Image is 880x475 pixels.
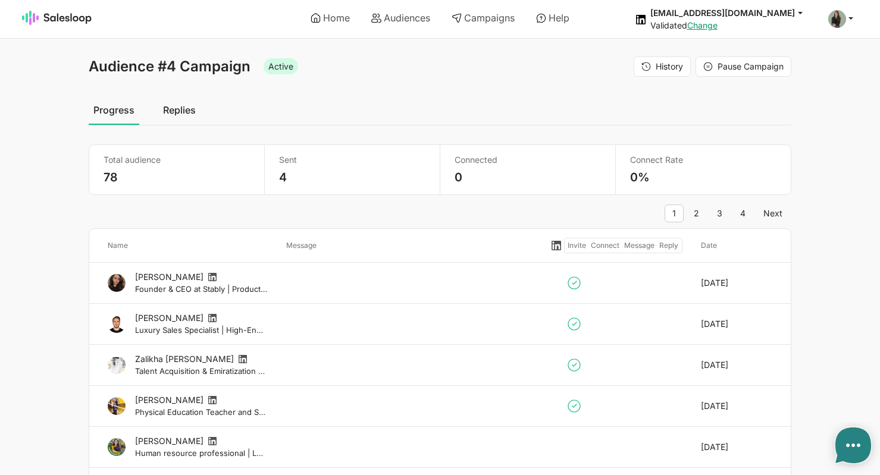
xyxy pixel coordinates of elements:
div: [DATE] [691,272,782,294]
p: Connect Rate [630,155,776,165]
span: 1 [665,205,684,222]
p: 78 [104,170,250,185]
a: 4 [732,205,753,222]
a: Pause Campaign [696,56,791,77]
a: [PERSON_NAME] [135,395,203,405]
div: Connect [588,240,622,251]
div: [DATE] [691,436,782,458]
small: Physical Education Teacher and Sports Coach [135,407,267,417]
div: Invite [566,240,589,251]
p: 4 [279,170,425,185]
p: Sent [279,155,425,165]
a: Replies [158,95,201,125]
div: [DATE] [691,313,782,335]
a: Home [302,8,358,28]
button: [EMAIL_ADDRESS][DOMAIN_NAME] [650,7,814,18]
a: Progress [89,95,139,125]
a: Change [687,20,718,30]
p: 0 [455,170,601,185]
a: [PERSON_NAME] [135,313,203,323]
small: Luxury Sales Specialist | High-End Timepieces Expert | Delivering Memorable Client Experiences [135,325,267,335]
img: Salesloop [22,11,92,25]
a: Audiences [363,8,439,28]
a: Next [756,205,790,222]
span: Pause Campaign [718,61,784,71]
small: Human resource professional | Learning and Development | Global Mobility | HR Systems and interna... [135,448,267,458]
a: 2 [686,205,707,222]
span: Audience #4 Campaign [89,58,250,75]
p: Connected [455,155,601,165]
div: Name [98,238,277,253]
div: Reply [657,240,681,251]
a: [PERSON_NAME] [135,272,203,282]
div: Validated [650,20,814,31]
div: Message [277,238,548,253]
button: History [634,56,691,77]
a: 3 [709,205,730,222]
a: Help [528,8,578,28]
div: [DATE] [691,354,782,376]
span: History [656,61,683,71]
p: 0% [630,170,776,185]
div: [DATE] [691,395,782,417]
span: Active [264,58,298,75]
small: Talent Acquisition & Emiratization Expert | Shaping the Future of Emirati Talent | Driving Strate... [135,366,267,376]
small: Founder & CEO at Stably | Product Designer | B2B | B2C | Medtrch [135,284,267,294]
a: [PERSON_NAME] [135,436,203,446]
p: Total audience [104,155,250,165]
a: Campaigns [443,8,523,28]
div: Message [622,240,657,251]
div: Date [691,238,782,253]
a: Zalikha [PERSON_NAME] [135,354,234,364]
